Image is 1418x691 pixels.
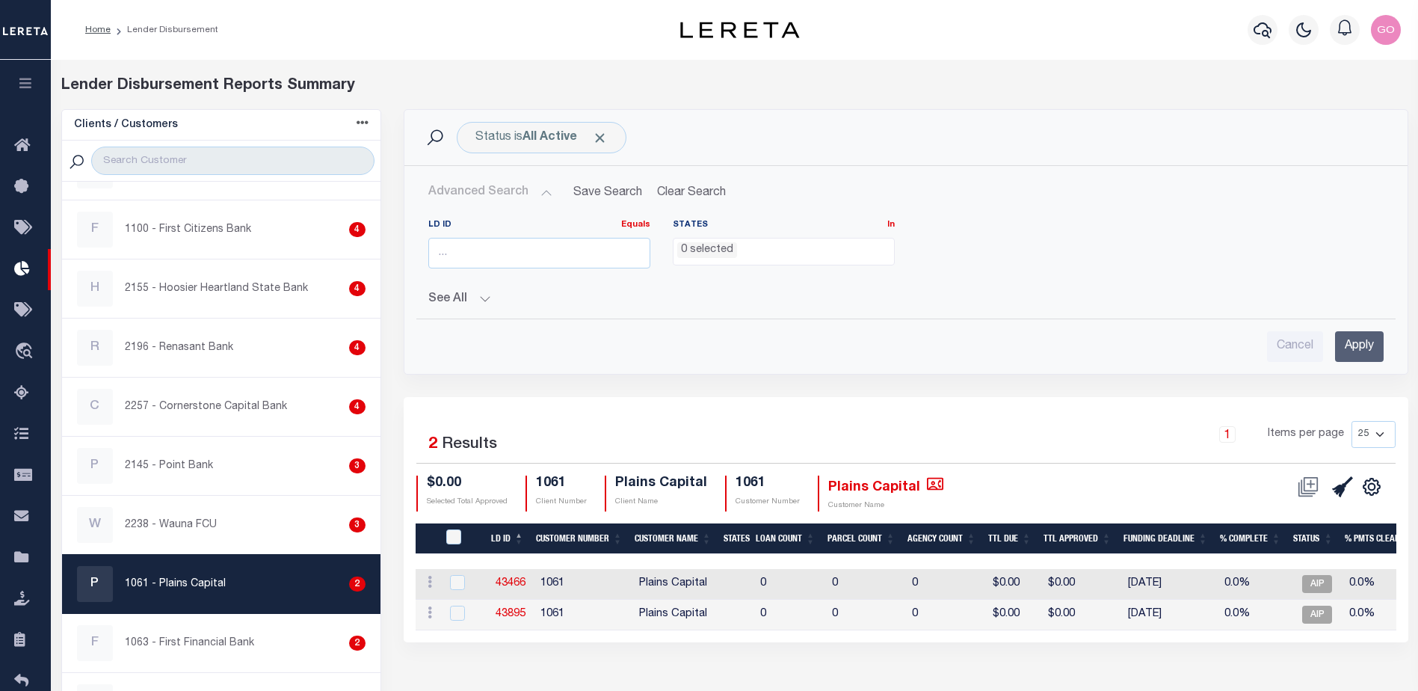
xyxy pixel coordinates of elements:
td: 1061 [534,569,633,600]
p: Selected Total Approved [427,497,508,508]
p: 2196 - Renasant Bank [125,340,233,356]
button: See All [428,292,1384,307]
p: Customer Name [828,500,943,512]
p: 2155 - Hoosier Heartland State Bank [125,281,308,297]
h4: 1061 [536,476,587,492]
input: Search Customer [91,147,374,175]
th: States [718,523,750,554]
td: 0 [754,569,826,600]
div: F [77,212,113,248]
a: H2155 - Hoosier Heartland State Bank4 [62,259,380,318]
input: ... [428,238,650,268]
th: Agency Count: activate to sort column ascending [901,523,982,554]
td: Plains Capital [633,600,722,630]
th: Customer Name: activate to sort column ascending [629,523,718,554]
a: In [887,221,895,229]
li: 0 selected [677,242,737,259]
li: Lender Disbursement [111,23,218,37]
button: Clear Search [651,178,733,207]
p: 2238 - Wauna FCU [125,518,217,533]
input: Apply [1335,331,1384,362]
a: F1100 - First Citizens Bank4 [62,200,380,259]
h5: Clients / Customers [74,119,178,132]
button: Save Search [564,178,651,207]
th: LDID [437,523,485,554]
div: 4 [349,222,365,237]
a: R2196 - Renasant Bank4 [62,319,380,377]
td: 0.0% [1218,569,1292,600]
span: AIP [1302,575,1332,593]
th: Funding Deadline: activate to sort column ascending [1118,523,1214,554]
span: 2 [428,437,437,452]
th: Customer Number: activate to sort column ascending [530,523,629,554]
label: Results [442,433,497,457]
a: C2257 - Cornerstone Capital Bank4 [62,378,380,436]
div: F [77,625,113,661]
h4: 1061 [736,476,800,492]
div: Lender Disbursement Reports Summary [61,75,1408,97]
a: 43466 [496,578,525,589]
td: $0.00 [1042,600,1122,630]
p: 2145 - Point Bank [125,458,213,474]
div: R [77,330,113,366]
h4: $0.00 [427,476,508,492]
th: LD ID: activate to sort column descending [485,523,530,554]
a: P1061 - Plains Capital2 [62,555,380,613]
td: $0.00 [1042,569,1122,600]
div: 3 [349,458,365,473]
td: 0.0% [1218,600,1292,630]
div: 2 [349,577,365,592]
label: States [673,219,895,232]
p: 1061 - Plains Capital [125,577,226,592]
td: $0.00 [987,600,1042,630]
button: Advanced Search [428,178,552,207]
a: Equals [621,221,650,229]
th: Ttl Approved: activate to sort column ascending [1038,523,1118,554]
th: Ttl Due: activate to sort column ascending [982,523,1038,554]
div: 4 [349,340,365,355]
th: Status: activate to sort column ascending [1287,523,1340,554]
td: $0.00 [987,569,1042,600]
td: 0 [826,569,906,600]
td: Plains Capital [633,569,722,600]
p: Customer Number [736,497,800,508]
td: 0 [826,600,906,630]
a: F1063 - First Financial Bank2 [62,614,380,672]
p: 2257 - Cornerstone Capital Bank [125,399,287,415]
img: logo-dark.svg [680,22,800,38]
div: Status is [457,122,626,153]
p: 1100 - First Citizens Bank [125,222,251,238]
p: Client Name [615,497,707,508]
a: P2145 - Point Bank3 [62,437,380,495]
a: 1 [1219,426,1236,443]
td: [DATE] [1122,569,1218,600]
td: 1061 [534,600,633,630]
img: svg+xml;base64,PHN2ZyB4bWxucz0iaHR0cDovL3d3dy53My5vcmcvMjAwMC9zdmciIHBvaW50ZXItZXZlbnRzPSJub25lIi... [1371,15,1401,45]
div: 3 [349,518,365,532]
b: All Active [522,132,577,144]
div: H [77,271,113,307]
span: Items per page [1268,426,1344,443]
div: W [77,507,113,543]
span: Click to Remove [592,130,608,146]
a: W2238 - Wauna FCU3 [62,496,380,554]
p: Client Number [536,497,587,508]
div: P [77,448,113,484]
td: 0 [754,600,826,630]
a: Home [85,25,111,34]
div: 4 [349,399,365,414]
div: 4 [349,281,365,296]
h4: Plains Capital [828,476,943,496]
td: 0 [906,600,987,630]
th: Parcel Count: activate to sort column ascending [821,523,901,554]
input: Cancel [1267,331,1323,362]
div: P [77,566,113,602]
i: travel_explore [14,343,38,362]
p: 1063 - First Financial Bank [125,636,254,651]
th: % Complete: activate to sort column ascending [1214,523,1287,554]
div: 2 [349,636,365,651]
h4: Plains Capital [615,476,707,492]
td: [DATE] [1122,600,1218,630]
div: C [77,389,113,425]
span: AIP [1302,606,1332,624]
